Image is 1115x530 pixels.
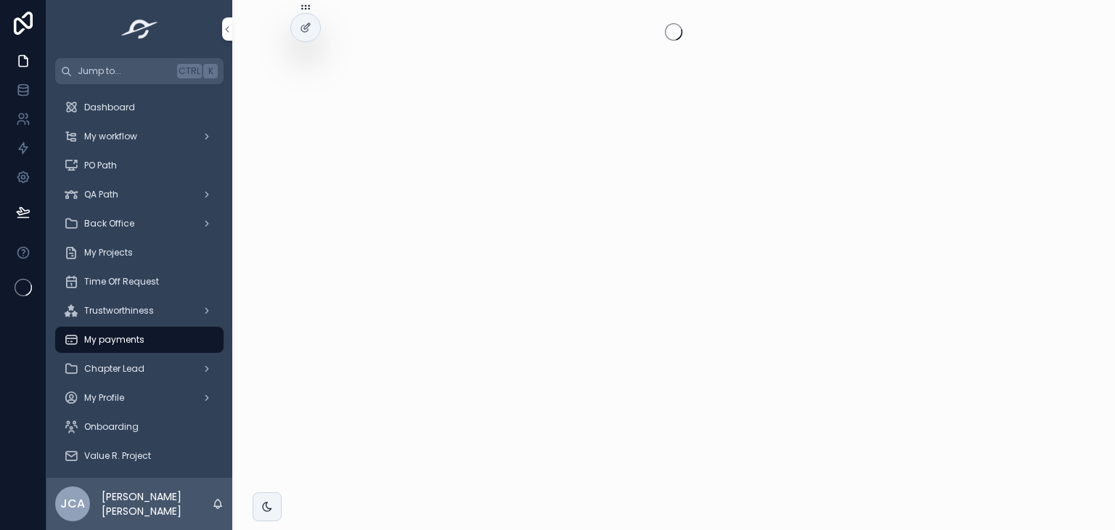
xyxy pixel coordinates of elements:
a: Time Off Request [55,269,224,295]
span: My Projects [84,247,133,258]
a: Dashboard [55,94,224,121]
span: Back Office [84,218,134,229]
span: My workflow [84,131,137,142]
a: Onboarding [55,414,224,440]
p: [PERSON_NAME] [PERSON_NAME] [102,489,212,518]
span: Onboarding [84,421,139,433]
span: Value R. Project [84,450,151,462]
a: My payments [55,327,224,353]
button: Jump to...CtrlK [55,58,224,84]
a: PO Path [55,152,224,179]
span: Time Off Request [84,276,159,288]
a: Back Office [55,211,224,237]
span: Ctrl [177,64,202,78]
span: Chapter Lead [84,363,144,375]
span: Dashboard [84,102,135,113]
a: Value R. Project [55,443,224,469]
span: My payments [84,334,144,346]
a: Chapter Lead [55,356,224,382]
a: QA Path [55,182,224,208]
span: JCA [60,495,85,513]
div: scrollable content [46,84,232,478]
img: App logo [117,17,163,41]
a: My workflow [55,123,224,150]
a: My Projects [55,240,224,266]
span: QA Path [84,189,118,200]
span: Jump to... [78,65,171,77]
span: PO Path [84,160,117,171]
span: K [205,65,216,77]
span: My Profile [84,392,124,404]
span: Trustworthiness [84,305,154,317]
a: My Profile [55,385,224,411]
a: Trustworthiness [55,298,224,324]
